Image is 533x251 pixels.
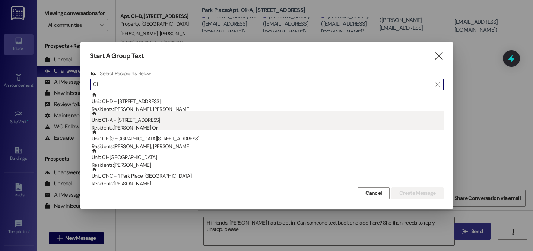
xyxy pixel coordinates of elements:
[92,161,444,169] div: Residents: [PERSON_NAME]
[435,82,439,88] i: 
[90,167,444,185] div: Unit: 01~C - 1 Park Place [GEOGRAPHIC_DATA]Residents:[PERSON_NAME]
[92,180,444,188] div: Residents: [PERSON_NAME]
[90,148,444,167] div: Unit: 01~[GEOGRAPHIC_DATA]Residents:[PERSON_NAME]
[92,143,444,150] div: Residents: [PERSON_NAME], [PERSON_NAME]
[90,70,96,77] h3: To:
[90,111,444,130] div: Unit: 01~A - [STREET_ADDRESS]Residents:[PERSON_NAME] Or
[399,189,435,197] span: Create Message
[92,130,444,151] div: Unit: 01~[GEOGRAPHIC_DATA][STREET_ADDRESS]
[90,130,444,148] div: Unit: 01~[GEOGRAPHIC_DATA][STREET_ADDRESS]Residents:[PERSON_NAME], [PERSON_NAME]
[93,79,431,90] input: Search for any contact or apartment
[92,92,444,114] div: Unit: 01~D - [STREET_ADDRESS]
[92,124,444,132] div: Residents: [PERSON_NAME] Or
[434,52,444,60] i: 
[90,52,144,60] h3: Start A Group Text
[391,187,443,199] button: Create Message
[92,111,444,132] div: Unit: 01~A - [STREET_ADDRESS]
[92,148,444,169] div: Unit: 01~[GEOGRAPHIC_DATA]
[100,70,151,77] h4: Select Recipients Below
[92,167,444,188] div: Unit: 01~C - 1 Park Place [GEOGRAPHIC_DATA]
[92,105,444,113] div: Residents: [PERSON_NAME], [PERSON_NAME]
[90,92,444,111] div: Unit: 01~D - [STREET_ADDRESS]Residents:[PERSON_NAME], [PERSON_NAME]
[358,187,390,199] button: Cancel
[365,189,382,197] span: Cancel
[431,79,443,90] button: Clear text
